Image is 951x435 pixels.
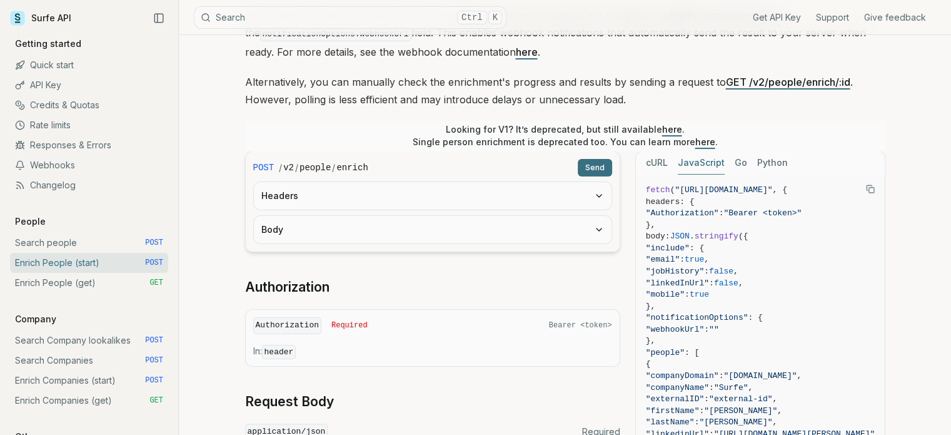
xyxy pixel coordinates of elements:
a: Request Body [245,393,334,411]
span: body: [646,232,670,241]
span: }, [646,336,656,345]
p: In: [253,345,612,359]
kbd: K [488,11,502,24]
span: ({ [738,232,748,241]
span: { [646,359,651,369]
span: Bearer <token> [549,320,612,330]
span: POST [145,376,163,386]
span: : [719,208,724,218]
span: "[DOMAIN_NAME]" [723,371,797,381]
span: headers: { [646,197,695,207]
a: here [516,46,538,58]
a: Rate limits [10,115,168,135]
span: , { [772,185,787,195]
span: "jobHistory" [646,267,705,276]
span: : { [748,313,762,322]
a: here [662,124,682,135]
span: : [704,325,709,334]
span: POST [145,356,163,366]
span: : [709,279,714,288]
p: Alternatively, you can manually check the enrichment's progress and results by sending a request ... [245,73,885,108]
a: Changelog [10,175,168,195]
p: Company [10,313,61,325]
button: Go [735,151,747,175]
span: , [748,383,753,392]
span: "webhookUrl" [646,325,705,334]
span: POST [145,335,163,345]
code: v2 [283,161,294,174]
a: Surfe API [10,9,71,28]
span: , [733,267,738,276]
span: JSON [670,232,690,241]
button: JavaScript [678,151,725,175]
button: Python [757,151,788,175]
span: "email" [646,255,680,264]
a: Get API Key [753,11,801,24]
code: header [262,345,296,359]
span: : [704,394,709,404]
span: : [719,371,724,381]
span: }, [646,302,656,311]
span: , [797,371,802,381]
code: people [299,161,331,174]
p: People [10,215,51,228]
span: "Bearer <token>" [723,208,802,218]
span: }, [646,220,656,230]
a: Search people POST [10,233,168,253]
span: GET [149,396,163,406]
span: "mobile" [646,290,685,299]
a: API Key [10,75,168,95]
span: POST [145,258,163,268]
span: : [680,255,685,264]
a: Search Companies POST [10,351,168,371]
a: Webhooks [10,155,168,175]
button: Copy Text [861,180,880,198]
button: Body [254,216,611,243]
span: : [709,383,714,392]
span: , [738,279,743,288]
span: "lastName" [646,417,695,427]
a: Enrich Companies (get) GET [10,391,168,411]
button: Send [578,159,612,177]
a: Enrich Companies (start) POST [10,371,168,391]
span: "Authorization" [646,208,719,218]
span: "external-id" [709,394,772,404]
a: Authorization [245,279,330,296]
span: , [772,394,777,404]
span: "linkedInUrl" [646,279,709,288]
span: : [699,406,704,416]
span: false [709,267,733,276]
span: : [704,267,709,276]
span: "Surfe" [714,383,748,392]
span: POST [253,161,274,174]
a: GET /v2/people/enrich/:id [726,76,850,88]
kbd: Ctrl [457,11,487,24]
span: "" [709,325,719,334]
span: : [695,417,700,427]
span: true [685,255,704,264]
a: Quick start [10,55,168,75]
span: "firstName" [646,406,700,416]
p: Looking for V1? It’s deprecated, but still available . Single person enrichment is deprecated too... [413,123,718,148]
span: "companyDomain" [646,371,719,381]
span: / [295,161,298,174]
a: Support [816,11,849,24]
button: cURL [646,151,668,175]
code: enrich [336,161,368,174]
span: "[URL][DOMAIN_NAME]" [675,185,772,195]
span: , [777,406,782,416]
span: false [714,279,738,288]
button: Collapse Sidebar [149,9,168,28]
button: SearchCtrlK [194,6,506,29]
span: "[PERSON_NAME]" [699,417,772,427]
span: . [690,232,695,241]
span: "include" [646,243,690,253]
span: true [690,290,709,299]
span: "people" [646,348,685,357]
span: / [279,161,282,174]
span: : [685,290,690,299]
span: ( [670,185,675,195]
span: "[PERSON_NAME]" [704,406,777,416]
a: Give feedback [864,11,926,24]
p: Getting started [10,38,86,50]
